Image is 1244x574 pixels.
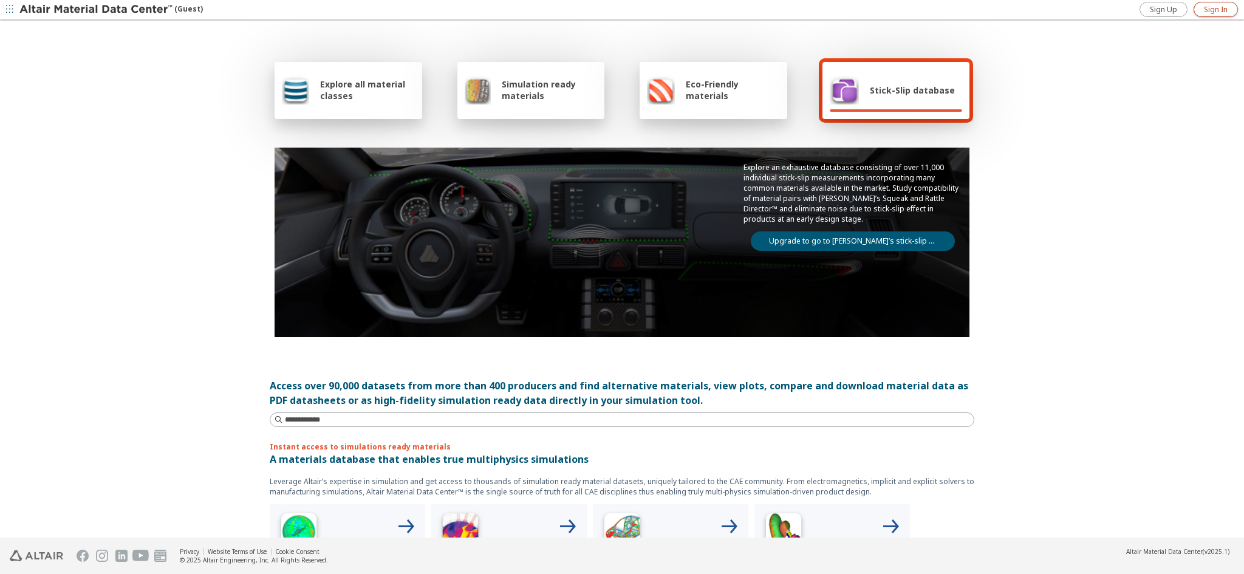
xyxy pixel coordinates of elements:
[743,162,962,224] p: Explore an exhaustive database consisting of over 11,000 individual stick-slip measurements incor...
[436,509,485,558] img: Low Frequency Icon
[10,550,63,561] img: Altair Engineering
[19,4,174,16] img: Altair Material Data Center
[686,78,779,101] span: Eco-Friendly materials
[270,452,974,466] p: A materials database that enables true multiphysics simulations
[180,556,328,564] div: © 2025 Altair Engineering, Inc. All Rights Reserved.
[465,75,491,104] img: Simulation ready materials
[1204,5,1228,15] span: Sign In
[19,4,203,16] div: (Guest)
[598,509,646,558] img: Structural Analyses Icon
[275,547,320,556] a: Cookie Consent
[759,509,808,558] img: Crash Analyses Icon
[830,75,859,104] img: Stick-Slip database
[208,547,267,556] a: Website Terms of Use
[1140,2,1188,17] a: Sign Up
[1194,2,1238,17] a: Sign In
[180,547,199,556] a: Privacy
[275,509,323,558] img: High Frequency Icon
[751,231,955,251] a: Upgrade to go to [PERSON_NAME]’s stick-slip database
[270,476,974,497] p: Leverage Altair’s expertise in simulation and get access to thousands of simulation ready materia...
[1126,547,1229,556] div: (v2025.1)
[870,84,955,96] span: Stick-Slip database
[647,75,675,104] img: Eco-Friendly materials
[1150,5,1177,15] span: Sign Up
[1126,547,1203,556] span: Altair Material Data Center
[502,78,597,101] span: Simulation ready materials
[282,75,309,104] img: Explore all material classes
[270,442,974,452] p: Instant access to simulations ready materials
[270,378,974,408] div: Access over 90,000 datasets from more than 400 producers and find alternative materials, view plo...
[320,78,415,101] span: Explore all material classes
